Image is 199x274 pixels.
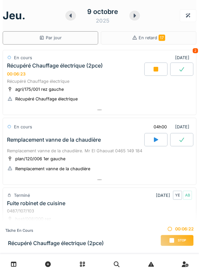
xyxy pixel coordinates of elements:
div: Récupéré Chauffage électrique [7,78,192,84]
div: 00:06:22 [161,226,194,232]
div: Remplacement vanne de la chaudière. Mr El Ghaouat 0465 149 184 [7,148,192,154]
div: Fuite robinet de cuisine [7,200,65,206]
div: Par jour [39,35,62,41]
div: Récupéré Chauffage électrique [15,96,78,102]
div: 04h00 [154,124,167,130]
div: 00:06:23 [7,71,26,76]
div: [DATE] [175,55,192,61]
div: [DATE] [156,191,192,200]
div: En cours [14,124,32,130]
div: Tâche en cours [5,228,104,233]
div: En cours [14,55,32,61]
div: Terminé [14,192,30,199]
div: 2025 [96,17,109,25]
div: 0487/107/103 [7,208,192,214]
h3: Récupéré Chauffage électrique (2pce) [8,240,104,246]
span: 17 [159,35,165,41]
span: Stop [178,238,186,243]
div: host/008/000 rez [15,216,51,222]
div: 9 octobre [87,7,118,17]
div: YE [173,191,182,200]
div: [DATE] [148,121,192,133]
div: Remplacement vanne de la chaudière [15,166,90,172]
div: plan/120/006 1er gauche [15,156,65,162]
div: agri/175/001 rez gauche [15,86,64,92]
span: En retard [139,35,165,40]
div: 2 [193,48,198,53]
h1: jeu. [3,9,26,22]
div: AB [183,191,192,200]
div: Remplacement vanne de la chaudière [7,137,101,143]
div: Récupéré Chauffage électrique (2pce) [7,63,103,69]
